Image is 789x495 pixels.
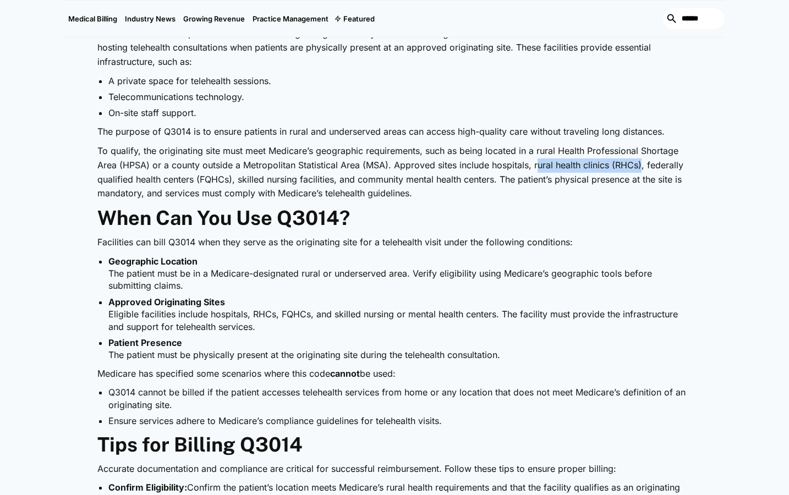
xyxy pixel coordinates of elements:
li: The patient must be in a Medicare-designated rural or underserved area. Verify eligibility using ... [108,255,692,292]
p: HCPCS code represents the telehealth originating site facility fee. It allows eligible healthcare... [97,27,692,69]
li: On-site staff support. [108,107,692,119]
li: Eligible facilities include hospitals, RHCs, FQHCs, and skilled nursing or mental health centers.... [108,296,692,333]
strong: Geographic Location [108,256,198,267]
strong: Patient Presence [108,337,182,348]
p: The purpose of Q3014 is to ensure patients in rural and underserved areas can access high-quality... [97,125,692,139]
li: Q3014 cannot be billed if the patient accesses telehealth services from home or any location that... [108,386,692,411]
a: Industry News [121,1,179,37]
li: The patient must be physically present at the originating site during the telehealth consultation. [108,337,692,361]
li: A private space for telehealth sessions. [108,75,692,87]
strong: Approved Originating Sites [108,296,225,307]
li: Ensure services adhere to Medicare’s compliance guidelines for telehealth visits. [108,415,692,427]
a: Medical Billing [64,1,121,37]
strong: Confirm Eligibility: [108,482,187,493]
a: Practice Management [249,1,332,37]
p: To qualify, the originating site must meet Medicare’s geographic requirements, such as being loca... [97,144,692,200]
strong: When Can You Use Q3014? [97,206,350,229]
p: Facilities can bill Q3014 when they serve as the originating site for a telehealth visit under th... [97,235,692,250]
div: Featured [343,14,375,23]
strong: Q3014 [152,28,180,39]
div: Featured [332,1,379,37]
p: Medicare has specified some scenarios where this code be used: [97,367,692,381]
strong: cannot [330,368,360,379]
a: Growing Revenue [179,1,249,37]
strong: Tips for Billing Q3014 [97,433,303,456]
p: Accurate documentation and compliance are critical for successful reimbursement. Follow these tip... [97,462,692,476]
li: Telecommunications technology. [108,91,692,103]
